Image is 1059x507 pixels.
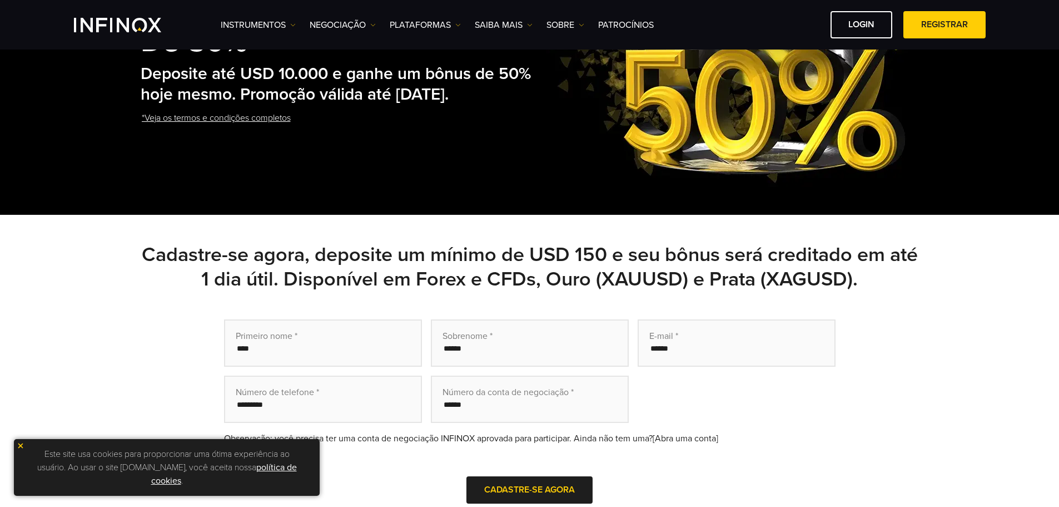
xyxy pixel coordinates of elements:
[831,11,892,38] a: Login
[141,64,536,105] h2: Deposite até USD 10.000 e ganhe um bônus de 50% hoje mesmo. Promoção válida até [DATE].
[17,442,24,450] img: yellow close icon
[390,18,461,32] a: PLATAFORMAS
[475,18,533,32] a: Saiba mais
[221,18,296,32] a: Instrumentos
[903,11,986,38] a: Registrar
[74,18,187,32] a: INFINOX Logo
[546,18,584,32] a: SOBRE
[141,105,292,132] a: *Veja os termos e condições completos
[19,445,314,490] p: Este site usa cookies para proporcionar uma ótima experiência ao usuário. Ao usar o site [DOMAIN_...
[484,484,575,495] span: Cadastre-se agora
[598,18,654,32] a: Patrocínios
[653,433,718,444] a: [Abra uma conta]
[224,432,836,445] div: Observação: você precisa ter uma conta de negociação INFINOX aprovada para participar. Ainda não ...
[310,18,376,32] a: NEGOCIAÇÃO
[141,243,919,292] h2: Cadastre-se agora, deposite um mínimo de USD 150 e seu bônus será creditado em até 1 dia útil. Di...
[466,476,593,504] button: Cadastre-se agora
